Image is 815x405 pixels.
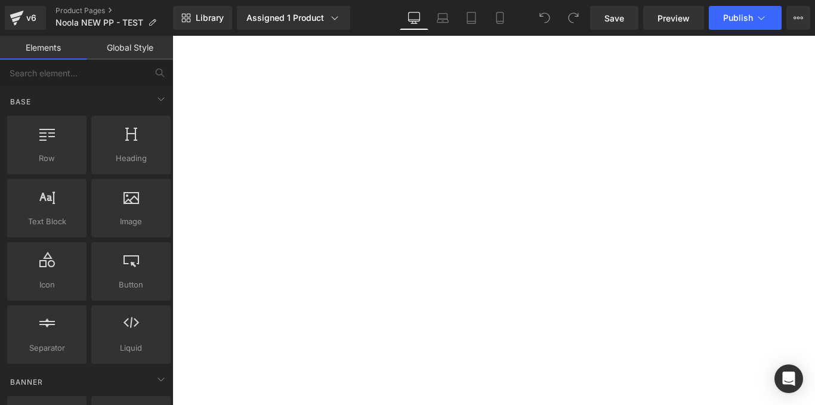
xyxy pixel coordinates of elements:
[173,6,232,30] a: New Library
[9,376,44,388] span: Banner
[55,18,143,27] span: Noola NEW PP - TEST
[11,279,83,291] span: Icon
[246,12,341,24] div: Assigned 1 Product
[11,342,83,354] span: Separator
[5,6,46,30] a: v6
[95,152,167,165] span: Heading
[9,96,32,107] span: Base
[561,6,585,30] button: Redo
[11,215,83,228] span: Text Block
[196,13,224,23] span: Library
[428,6,457,30] a: Laptop
[643,6,704,30] a: Preview
[95,342,167,354] span: Liquid
[533,6,557,30] button: Undo
[55,6,173,16] a: Product Pages
[774,364,803,393] div: Open Intercom Messenger
[400,6,428,30] a: Desktop
[657,12,690,24] span: Preview
[11,152,83,165] span: Row
[723,13,753,23] span: Publish
[457,6,486,30] a: Tablet
[604,12,624,24] span: Save
[709,6,782,30] button: Publish
[486,6,514,30] a: Mobile
[786,6,810,30] button: More
[24,10,39,26] div: v6
[87,36,173,60] a: Global Style
[95,215,167,228] span: Image
[95,279,167,291] span: Button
